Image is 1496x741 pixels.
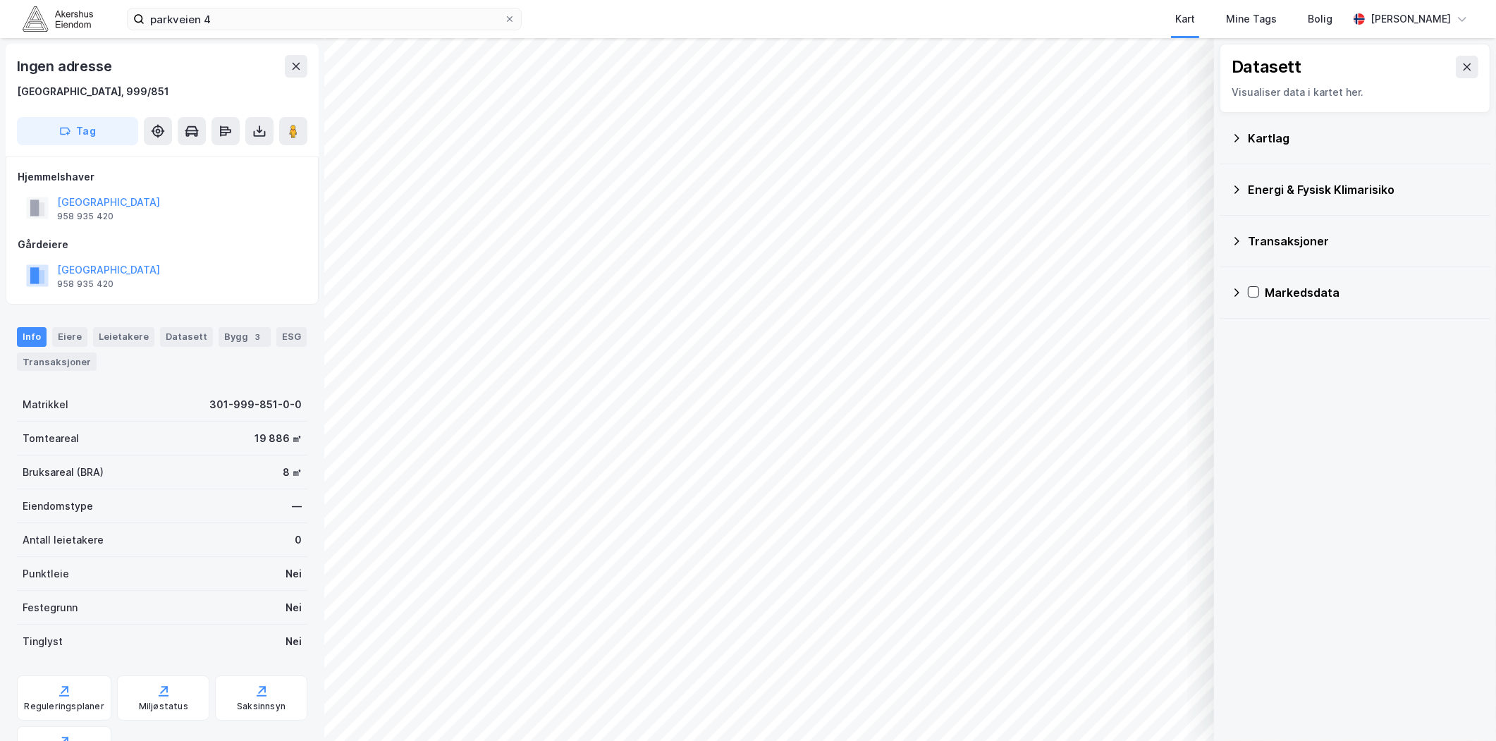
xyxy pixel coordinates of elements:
div: Bygg [219,327,271,347]
div: Nei [286,633,302,650]
div: Matrikkel [23,396,68,413]
div: Markedsdata [1265,284,1479,301]
div: Eiendomstype [23,498,93,515]
div: 8 ㎡ [283,464,302,481]
div: Ingen adresse [17,55,114,78]
div: Nei [286,599,302,616]
div: Kontrollprogram for chat [1426,673,1496,741]
input: Søk på adresse, matrikkel, gårdeiere, leietakere eller personer [145,8,504,30]
div: 3 [251,330,265,344]
div: Bolig [1308,11,1332,27]
div: 958 935 420 [57,211,114,222]
div: Transaksjoner [1248,233,1479,250]
button: Tag [17,117,138,145]
div: Mine Tags [1226,11,1277,27]
div: Kart [1175,11,1195,27]
div: [GEOGRAPHIC_DATA], 999/851 [17,83,169,100]
div: Energi & Fysisk Klimarisiko [1248,181,1479,198]
div: — [292,498,302,515]
iframe: Chat Widget [1426,673,1496,741]
div: Tomteareal [23,430,79,447]
div: Datasett [1232,56,1301,78]
div: Eiere [52,327,87,347]
div: [PERSON_NAME] [1371,11,1451,27]
div: Nei [286,565,302,582]
div: Saksinnsyn [237,701,286,712]
div: ESG [276,327,307,347]
div: Bruksareal (BRA) [23,464,104,481]
div: Miljøstatus [139,701,188,712]
div: Antall leietakere [23,532,104,549]
div: Tinglyst [23,633,63,650]
div: Datasett [160,327,213,347]
div: 958 935 420 [57,278,114,290]
div: Info [17,327,47,347]
div: 0 [295,532,302,549]
div: Gårdeiere [18,236,307,253]
div: Festegrunn [23,599,78,616]
div: 301-999-851-0-0 [209,396,302,413]
div: Leietakere [93,327,154,347]
img: akershus-eiendom-logo.9091f326c980b4bce74ccdd9f866810c.svg [23,6,93,31]
div: Visualiser data i kartet her. [1232,84,1478,101]
div: Kartlag [1248,130,1479,147]
div: Reguleringsplaner [25,701,104,712]
div: Hjemmelshaver [18,169,307,185]
div: Transaksjoner [17,353,97,371]
div: 19 886 ㎡ [255,430,302,447]
div: Punktleie [23,565,69,582]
